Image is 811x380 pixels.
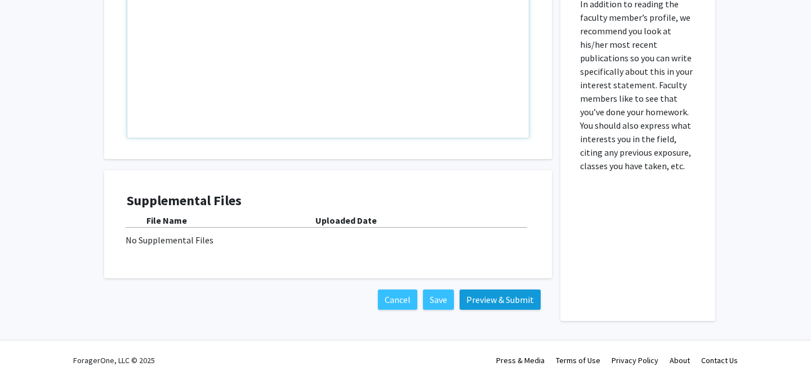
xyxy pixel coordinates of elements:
div: ForagerOne, LLC © 2025 [73,341,155,380]
a: About [670,355,690,365]
a: Press & Media [496,355,545,365]
iframe: Chat [8,329,48,372]
b: File Name [146,215,187,226]
button: Preview & Submit [460,289,541,310]
a: Privacy Policy [612,355,658,365]
button: Cancel [378,289,417,310]
button: Save [423,289,454,310]
a: Terms of Use [556,355,600,365]
div: No Supplemental Files [126,233,531,247]
b: Uploaded Date [315,215,377,226]
h4: Supplemental Files [127,193,529,209]
a: Contact Us [701,355,738,365]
